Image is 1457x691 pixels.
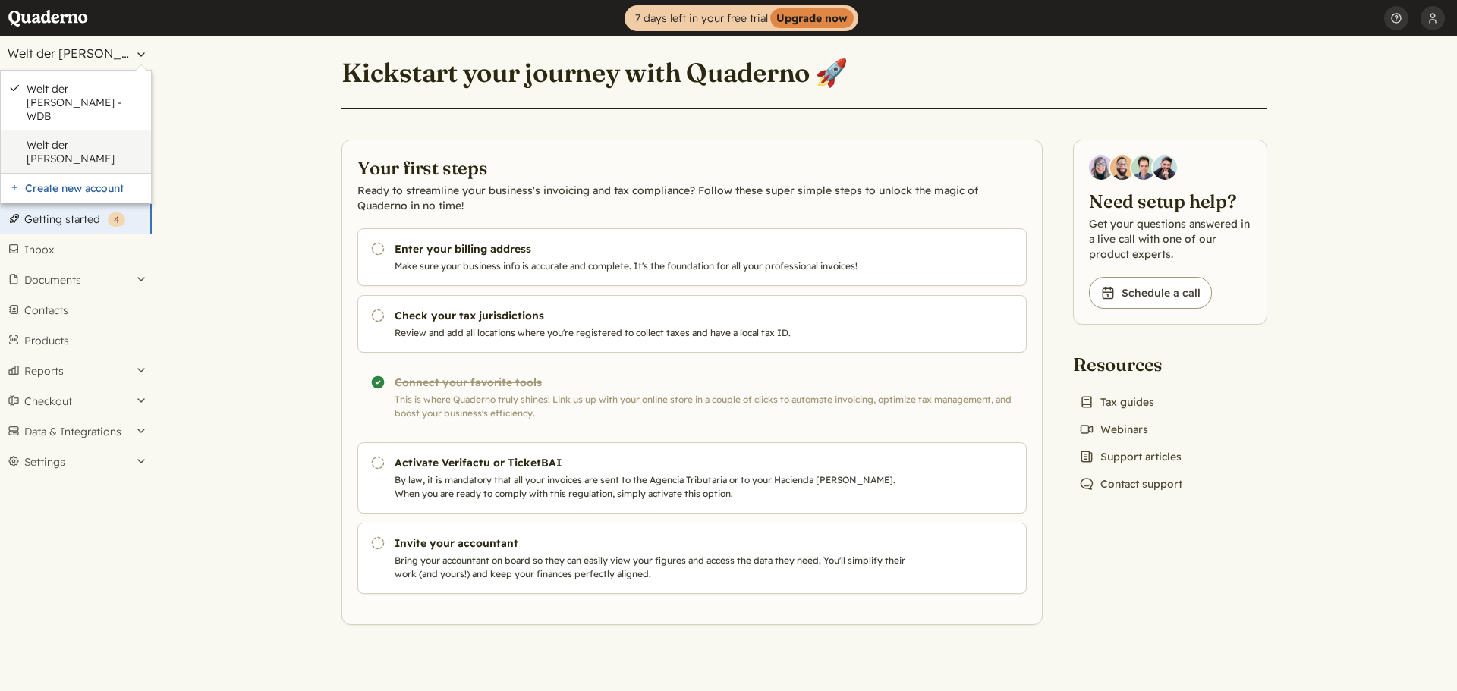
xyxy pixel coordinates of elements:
strong: Upgrade now [770,8,854,28]
a: Schedule a call [1089,277,1212,309]
h3: Invite your accountant [395,536,912,551]
a: Support articles [1073,446,1188,467]
a: Invite your accountant Bring your accountant on board so they can easily view your figures and ac... [357,523,1027,594]
a: Check your tax jurisdictions Review and add all locations where you're registered to collect taxe... [357,295,1027,353]
p: Review and add all locations where you're registered to collect taxes and have a local tax ID. [395,326,912,340]
a: Enter your billing address Make sure your business info is accurate and complete. It's the founda... [357,228,1027,286]
h3: Check your tax jurisdictions [395,308,912,323]
p: Make sure your business info is accurate and complete. It's the foundation for all your professio... [395,259,912,273]
span: 4 [114,214,119,225]
h2: Your first steps [357,155,1027,180]
a: 7 days left in your free trialUpgrade now [625,5,858,31]
h3: Activate Verifactu or TicketBAI [395,455,912,470]
a: Tax guides [1073,391,1160,413]
p: By law, it is mandatory that all your invoices are sent to the Agencia Tributaria or to your Haci... [395,473,912,501]
h2: Resources [1073,352,1188,376]
h2: Need setup help? [1089,189,1251,213]
a: Welt der [PERSON_NAME] - WDB [27,82,143,123]
a: Activate Verifactu or TicketBAI By law, it is mandatory that all your invoices are sent to the Ag... [357,442,1027,514]
p: Ready to streamline your business's invoicing and tax compliance? Follow these super simple steps... [357,183,1027,213]
img: Jairo Fumero, Account Executive at Quaderno [1110,155,1134,180]
a: Contact support [1073,473,1188,495]
h1: Kickstart your journey with Quaderno 🚀 [341,56,848,90]
h3: Enter your billing address [395,241,912,256]
img: Javier Rubio, DevRel at Quaderno [1153,155,1177,180]
img: Diana Carrasco, Account Executive at Quaderno [1089,155,1113,180]
a: Create new account [1,174,151,203]
img: Ivo Oltmans, Business Developer at Quaderno [1131,155,1156,180]
a: Welt der [PERSON_NAME] [27,138,143,165]
a: Webinars [1073,419,1154,440]
p: Bring your accountant on board so they can easily view your figures and access the data they need... [395,554,912,581]
p: Get your questions answered in a live call with one of our product experts. [1089,216,1251,262]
